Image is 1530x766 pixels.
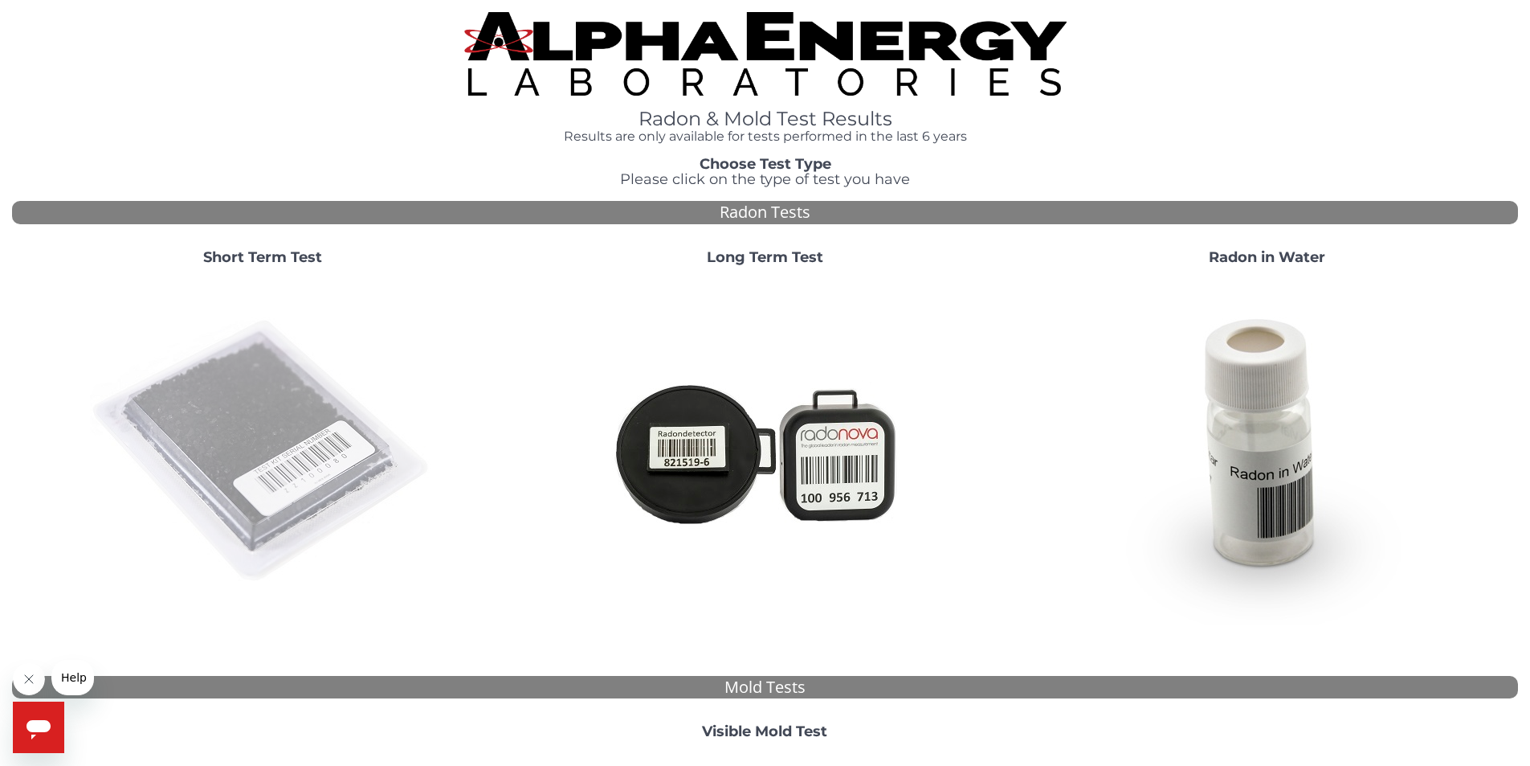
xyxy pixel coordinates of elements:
[464,129,1067,144] h4: Results are only available for tests performed in the last 6 years
[1094,279,1439,625] img: RadoninWater.jpg
[702,723,827,740] strong: Visible Mold Test
[90,279,435,625] img: ShortTerm.jpg
[700,155,831,173] strong: Choose Test Type
[1209,248,1325,266] strong: Radon in Water
[12,201,1518,224] div: Radon Tests
[620,170,910,188] span: Please click on the type of test you have
[13,702,64,753] iframe: Button to launch messaging window
[592,279,937,625] img: Radtrak2vsRadtrak3.jpg
[464,12,1067,96] img: TightCrop.jpg
[12,676,1518,699] div: Mold Tests
[707,248,823,266] strong: Long Term Test
[464,109,1067,129] h1: Radon & Mold Test Results
[203,248,322,266] strong: Short Term Test
[51,660,94,695] iframe: Message from company
[13,663,45,695] iframe: Close message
